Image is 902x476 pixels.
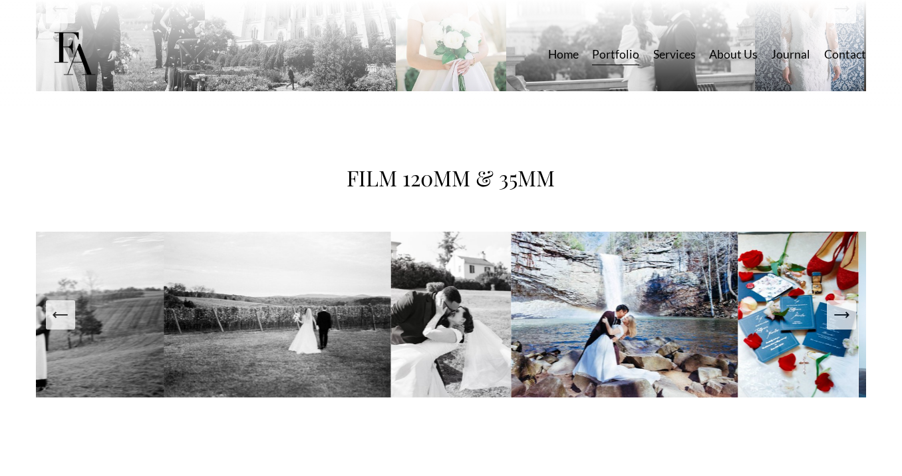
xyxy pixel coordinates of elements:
a: Portfolio [592,43,639,66]
img: Z8B_4616.jpg [738,232,859,397]
a: About Us [709,43,758,66]
a: Contact [824,43,866,66]
button: Previous Slide [46,300,75,330]
img: Elexa and Greg-028-Edit-2.jpg [164,232,391,397]
h1: FILM 120MM & 35MM [315,160,587,196]
img: Z8B_4887.jpg [391,232,512,397]
img: Z8B_4963.jpg [512,232,738,397]
a: Journal [771,43,810,66]
a: Services [653,43,696,66]
a: Home [548,43,579,66]
img: Frost Artistry [36,16,112,93]
button: Next Slide [827,300,856,330]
